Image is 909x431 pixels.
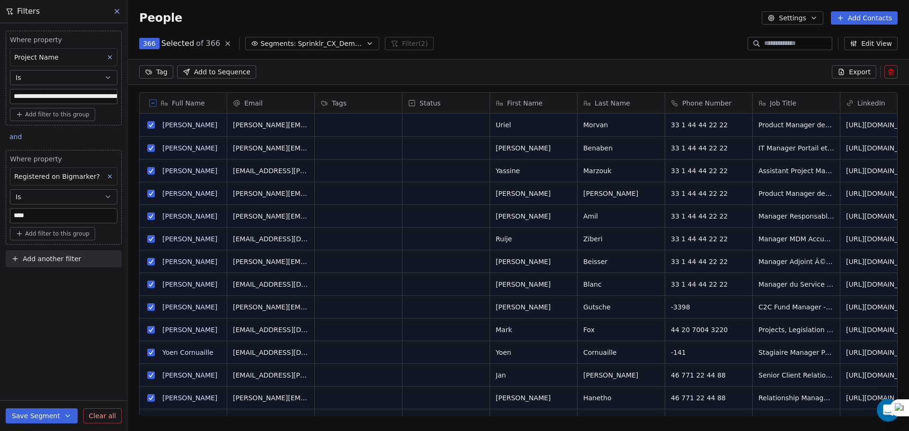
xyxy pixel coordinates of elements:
[496,370,571,380] span: Jan
[583,348,659,357] span: Cornuaille
[583,211,659,221] span: Amil
[233,393,309,403] span: [PERSON_NAME][EMAIL_ADDRESS][DOMAIN_NAME]
[143,39,156,48] span: 366
[671,325,747,334] span: 44 20 7004 3220
[227,93,314,113] div: Email
[162,258,217,265] a: [PERSON_NAME]
[758,166,834,176] span: Assistant Project Manager Relation Client Chatbot & Intelligence Artificielle
[233,143,309,153] span: [PERSON_NAME][EMAIL_ADDRESS][DOMAIN_NAME]
[758,370,834,380] span: Senior Client Relationship Manager
[671,416,747,425] span: -3398
[758,280,834,289] span: Manager du Service Client Premium Occitanie
[233,189,309,198] span: [PERSON_NAME][EMAIL_ADDRESS][PERSON_NAME][DOMAIN_NAME]
[583,393,659,403] span: Hanetho
[758,120,834,130] span: Product Manager des Applications Mobile Orange et moi et Mysosh et de l'Espace Client
[671,257,747,266] span: 33 1 44 44 22 22
[831,11,898,25] button: Add Contacts
[139,11,182,25] span: People
[244,98,263,108] span: Email
[233,280,309,289] span: [EMAIL_ADDRESS][DOMAIN_NAME]
[496,393,571,403] span: [PERSON_NAME]
[671,143,747,153] span: 33 1 44 44 22 22
[233,325,309,334] span: [EMAIL_ADDRESS][DOMAIN_NAME]
[758,325,834,334] span: Projects, Legislation & Client Manager
[139,38,160,49] button: 366
[758,211,834,221] span: Manager Responsables Service Client Entreprise [GEOGRAPHIC_DATA]
[162,303,217,311] a: [PERSON_NAME]
[496,325,571,334] span: Mark
[172,98,205,108] span: Full Name
[139,65,173,79] button: Tag
[665,93,752,113] div: Phone Number
[671,120,747,130] span: 33 1 44 44 22 22
[758,189,834,198] span: Product Manager des Outils D'accueil Client GP d'Orange
[233,211,309,221] span: [PERSON_NAME][EMAIL_ADDRESS][PERSON_NAME][DOMAIN_NAME]
[260,39,296,49] span: Segments:
[671,211,747,221] span: 33 1 44 44 22 22
[857,98,885,108] span: LinkedIn
[496,234,571,244] span: Ruije
[583,234,659,244] span: Ziberi
[298,39,364,49] span: Sprinklr_CX_Demonstrate_Reg_Drive_[DATE]
[671,370,747,380] span: 46 771 22 44 88
[196,38,220,49] span: of 366
[758,302,834,312] span: C2C Fund Manager - Client Delivery
[496,120,571,130] span: Uriel
[162,121,217,129] a: [PERSON_NAME]
[402,93,490,113] div: Status
[385,37,434,50] button: Filter(2)
[140,93,227,113] div: Full Name
[162,394,217,402] a: [PERSON_NAME]
[496,211,571,221] span: [PERSON_NAME]
[162,235,217,243] a: [PERSON_NAME]
[671,302,747,312] span: -3398
[156,67,168,77] span: Tag
[315,93,402,113] div: Tags
[758,143,834,153] span: IT Manager Portail et Relation Client web - DS BI et Mesure de la Performance
[832,65,876,79] button: Export
[233,302,309,312] span: [PERSON_NAME][EMAIL_ADDRESS][PERSON_NAME][DOMAIN_NAME]
[758,234,834,244] span: Manager MDM Accueil Relation Client DSCE
[496,280,571,289] span: [PERSON_NAME]
[595,98,630,108] span: Last Name
[233,370,309,380] span: [EMAIL_ADDRESS][PERSON_NAME][DOMAIN_NAME]
[162,281,217,288] a: [PERSON_NAME]
[496,189,571,198] span: [PERSON_NAME]
[490,93,577,113] div: First Name
[753,93,840,113] div: Job Title
[583,280,659,289] span: Blanc
[770,98,796,108] span: Job Title
[583,120,659,130] span: Morvan
[507,98,543,108] span: First Name
[583,325,659,334] span: Fox
[496,166,571,176] span: Yassine
[583,143,659,153] span: Benaben
[194,67,250,77] span: Add to Sequence
[849,67,871,77] span: Export
[496,416,571,425] span: Omaima
[758,393,834,403] span: Relationship Manager | Client Executive
[758,416,834,425] span: Junior Client Delivery Manager
[233,234,309,244] span: [EMAIL_ADDRESS][DOMAIN_NAME]
[162,326,217,334] a: [PERSON_NAME]
[162,190,217,197] a: [PERSON_NAME]
[671,166,747,176] span: 33 1 44 44 22 22
[583,416,659,425] span: Rebbah
[161,38,194,49] span: Selected
[162,212,217,220] a: [PERSON_NAME]
[671,234,747,244] span: 33 1 44 44 22 22
[583,257,659,266] span: Beisser
[583,189,659,198] span: [PERSON_NAME]
[877,399,900,422] div: Open Intercom Messenger
[419,98,441,108] span: Status
[671,280,747,289] span: 33 1 44 44 22 22
[583,370,659,380] span: [PERSON_NAME]
[671,348,747,357] span: -141
[671,393,747,403] span: 46 771 22 44 88
[496,257,571,266] span: [PERSON_NAME]
[578,93,665,113] div: Last Name
[758,348,834,357] span: Stagiaire Manager Portefeuille Client
[496,302,571,312] span: [PERSON_NAME]
[758,257,834,266] span: Manager Adjoint Ã©Quipe Pilotage Production Client
[162,349,214,356] a: Yoen Cornuaille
